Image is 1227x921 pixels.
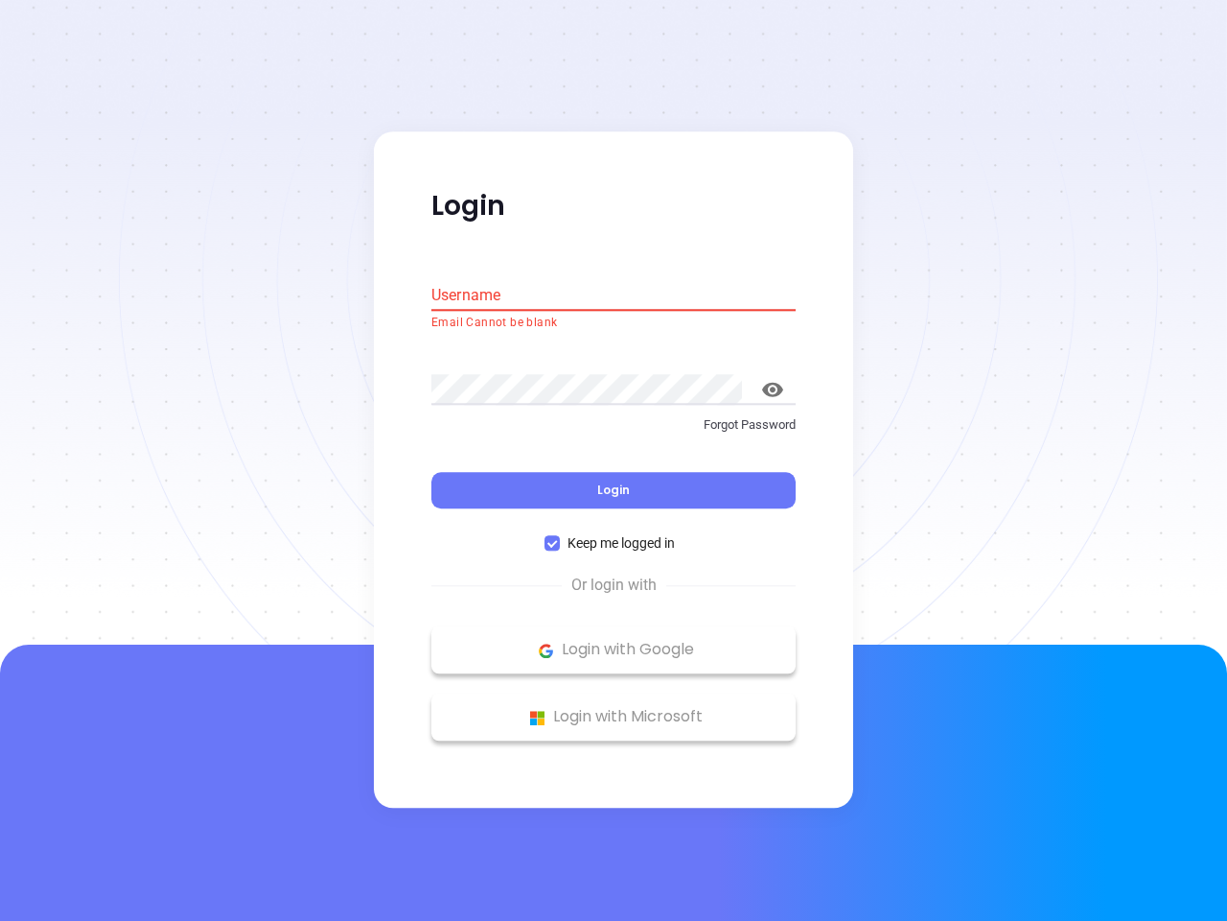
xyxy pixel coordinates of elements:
button: Login [431,473,796,509]
button: toggle password visibility [750,366,796,413]
p: Login [431,189,796,224]
p: Email Cannot be blank [431,314,796,333]
span: Or login with [562,575,666,598]
p: Login with Microsoft [441,703,786,732]
img: Microsoft Logo [525,706,549,730]
span: Login [597,483,630,499]
span: Keep me logged in [560,533,683,555]
a: Forgot Password [431,415,796,450]
img: Google Logo [534,639,558,663]
p: Login with Google [441,636,786,665]
p: Forgot Password [431,415,796,435]
button: Google Logo Login with Google [431,626,796,674]
button: Microsoft Logo Login with Microsoft [431,694,796,742]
